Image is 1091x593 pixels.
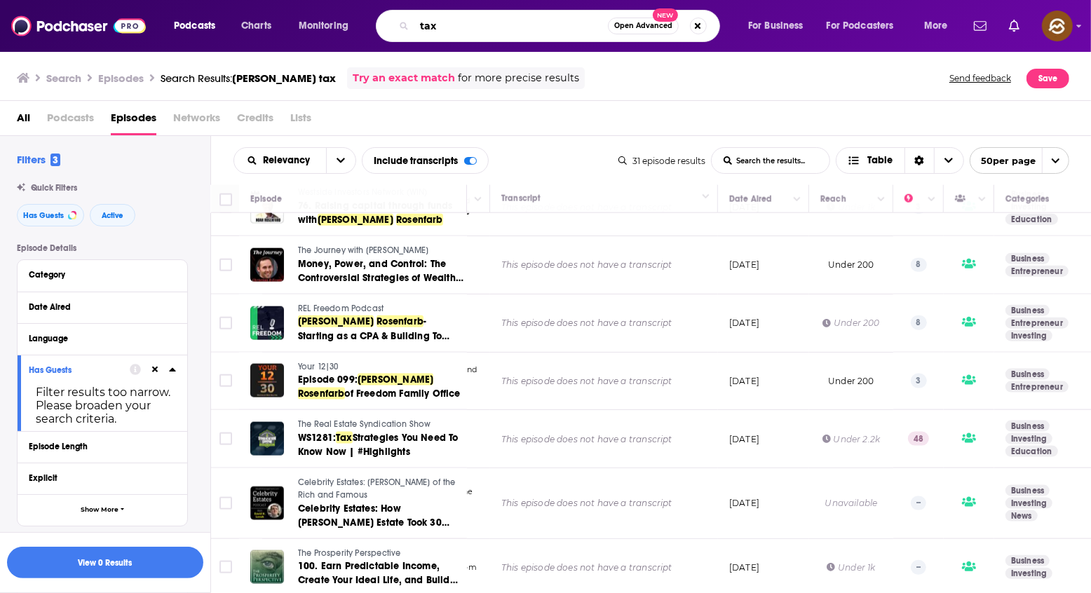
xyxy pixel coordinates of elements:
[17,243,188,253] p: Episode Details
[326,148,355,173] button: open menu
[827,561,875,573] div: Under 1k
[470,191,487,208] button: Column Actions
[1005,485,1050,496] a: Business
[298,373,465,401] a: Episode 099:[PERSON_NAME]Rosenfarbof Freedom Family Office
[923,191,940,208] button: Column Actions
[298,304,384,313] span: REL Freedom Podcast
[241,16,271,36] span: Charts
[729,497,759,509] p: [DATE]
[822,433,881,445] div: Under 2.2k
[353,70,455,86] a: Try an exact match
[298,315,449,355] span: - Starting as a CPA & Building To 6,000 Units in Real Estate
[219,317,232,329] span: Toggle select row
[822,317,880,329] div: Under 200
[1005,381,1069,393] a: Entrepreneur
[298,418,465,431] a: The Real Estate Syndication Show
[290,107,311,135] span: Lists
[1005,433,1052,444] a: Investing
[299,16,348,36] span: Monitoring
[98,71,144,85] h3: Episodes
[738,15,821,37] button: open menu
[17,153,60,166] h2: Filters
[1026,69,1069,88] button: Save
[31,183,77,193] span: Quick Filters
[233,147,356,174] h2: Choose List sort
[1005,266,1069,277] a: Entrepreneur
[11,13,146,39] a: Podchaser - Follow, Share and Rate Podcasts
[1005,318,1069,329] a: Entrepreneur
[298,503,449,543] span: Celebrity Estates: How [PERSON_NAME] Estate Took 30 Years to Settle
[173,107,220,135] span: Networks
[868,156,893,165] span: Table
[18,494,187,526] button: Show More
[90,204,135,226] button: Active
[298,245,465,257] a: The Journey with [PERSON_NAME]
[298,303,465,315] a: REL Freedom Podcast
[232,15,280,37] a: Charts
[219,259,232,271] span: Toggle select row
[298,432,336,444] span: WS1281:
[820,191,846,207] div: Reach
[298,388,345,400] span: Rosenfarb
[29,334,167,343] div: Language
[17,107,30,135] a: All
[298,502,465,530] a: Celebrity Estates: How [PERSON_NAME] Estate Took 30 Years to Settle
[377,315,423,327] span: Rosenfarb
[501,497,707,509] p: This episode does not have a transcript
[298,315,465,343] a: [PERSON_NAME]Rosenfarb- Starting as a CPA & Building To 6,000 Units in Real Estate
[50,154,60,166] span: 3
[1005,330,1052,341] a: Investing
[1005,555,1050,566] a: Business
[1005,421,1050,432] a: Business
[298,257,465,285] a: Money, Power, and Control: The Controversial Strategies of Wealth w/
[234,156,326,165] button: open menu
[968,14,992,38] a: Show notifications dropdown
[29,270,167,280] div: Category
[318,214,393,226] span: [PERSON_NAME]
[1005,446,1058,457] a: Education
[29,437,176,455] button: Episode Length
[263,156,315,165] span: Relevancy
[911,560,926,574] p: --
[174,16,215,36] span: Podcasts
[825,497,878,509] div: Unavailable
[289,15,367,37] button: open menu
[698,189,714,205] button: Column Actions
[501,561,707,573] p: This episode does not have a transcript
[828,259,874,270] span: Under 200
[748,16,804,36] span: For Business
[237,107,273,135] span: Credits
[298,432,459,458] span: Strategies You Need To Know Now | #Highlights
[1005,498,1052,509] a: Investing
[904,148,934,173] div: Sort Direction
[729,317,759,329] p: [DATE]
[102,212,123,219] span: Active
[836,147,964,174] h2: Choose View
[458,70,579,86] span: for more precise results
[29,298,176,315] button: Date Aired
[29,329,176,347] button: Language
[873,191,890,208] button: Column Actions
[1005,510,1038,522] a: News
[298,477,465,501] a: Celebrity Estates: [PERSON_NAME] of the Rich and Famous
[945,67,1015,89] button: Send feedback
[29,442,167,451] div: Episode Length
[974,191,991,208] button: Column Actions
[161,71,336,85] div: Search Results:
[1005,214,1058,225] a: Education
[219,561,232,573] span: Toggle select row
[23,212,64,219] span: Has Guests
[389,10,733,42] div: Search podcasts, credits, & more...
[911,496,926,510] p: --
[111,107,156,135] span: Episodes
[729,259,759,271] p: [DATE]
[827,16,894,36] span: For Podcasters
[362,147,489,174] div: Include transcripts
[396,214,443,226] span: Rosenfarb
[818,15,914,37] button: open menu
[914,15,965,37] button: open menu
[1005,305,1050,316] a: Business
[1005,369,1050,380] a: Business
[29,365,121,375] div: Has Guests
[828,376,874,386] span: Under 200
